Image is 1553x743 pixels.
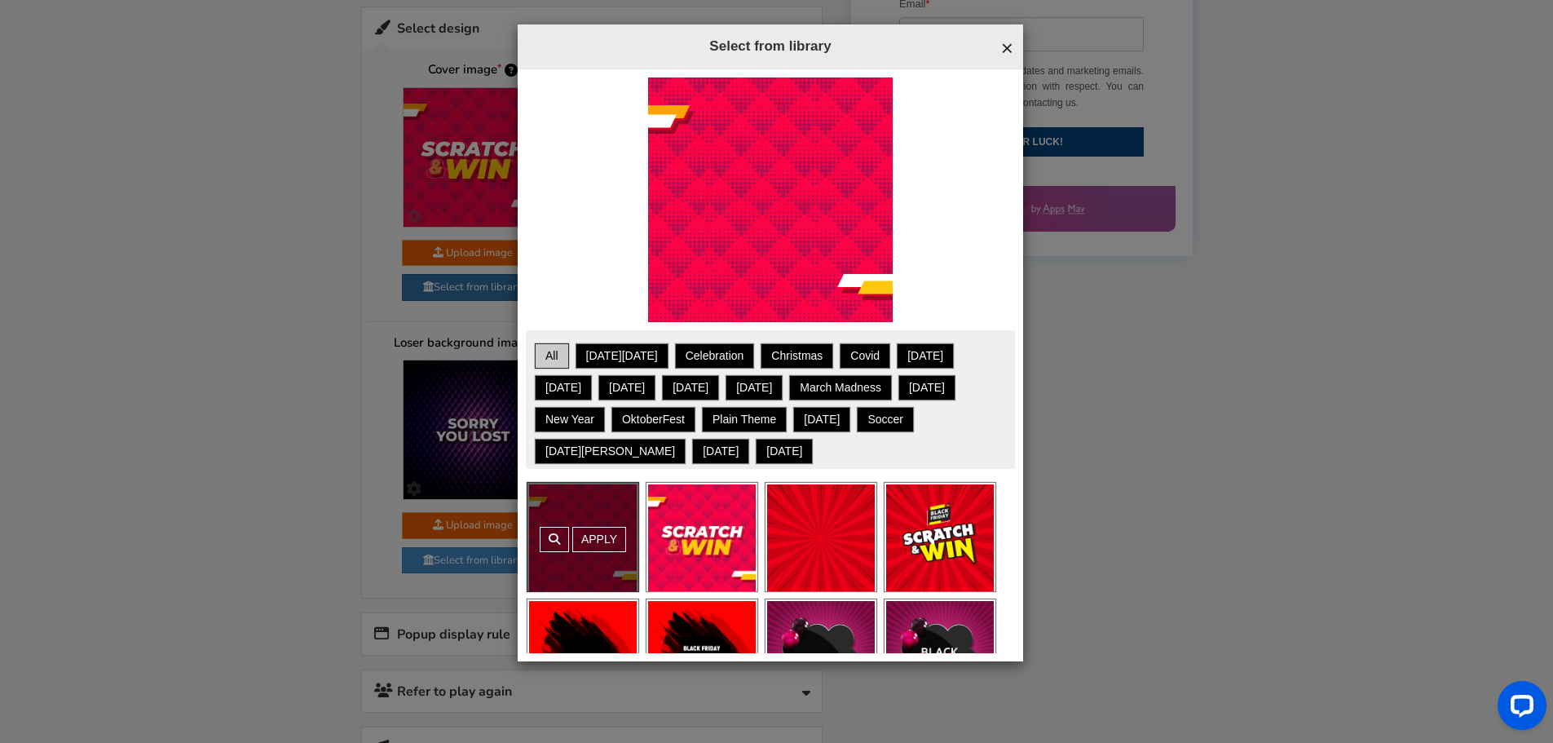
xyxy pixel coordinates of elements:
[796,409,848,430] a: [DATE]
[728,378,780,398] a: [DATE]
[1001,36,1013,60] span: ×
[530,37,1011,56] h4: Select from library
[614,409,693,430] a: OktoberFest
[249,6,291,17] a: click here
[32,519,276,548] button: TRY YOUR LUCK!
[763,346,831,366] a: Christmas
[32,387,63,405] label: Email
[758,441,810,462] a: [DATE]
[899,346,951,366] a: [DATE]
[601,378,653,398] a: [DATE]
[578,346,666,366] a: [DATE][DATE]
[842,346,888,366] a: Covid
[572,527,626,552] a: Apply
[648,77,893,322] img: a-default-e.jpg
[704,409,784,430] a: Plain theme
[792,378,889,398] a: March Madness
[695,441,747,462] a: [DATE]
[537,409,602,430] a: New Year
[32,453,44,466] input: I would like to receive updates and marketing emails. We will treat your information with respect...
[90,594,218,607] img: appsmav-footer-credit.png
[537,378,589,398] a: [DATE]
[32,455,276,502] label: I would like to receive updates and marketing emails. We will treat your information with respect...
[63,345,245,363] strong: FEELING LUCKY? PLAY NOW!
[1485,674,1553,743] iframe: LiveChat chat widget
[677,346,752,366] a: Celebration
[664,378,717,398] a: [DATE]
[859,409,911,430] a: Soccer
[901,378,953,398] a: [DATE]
[537,346,567,366] a: All
[537,441,683,462] a: [DATE][PERSON_NAME]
